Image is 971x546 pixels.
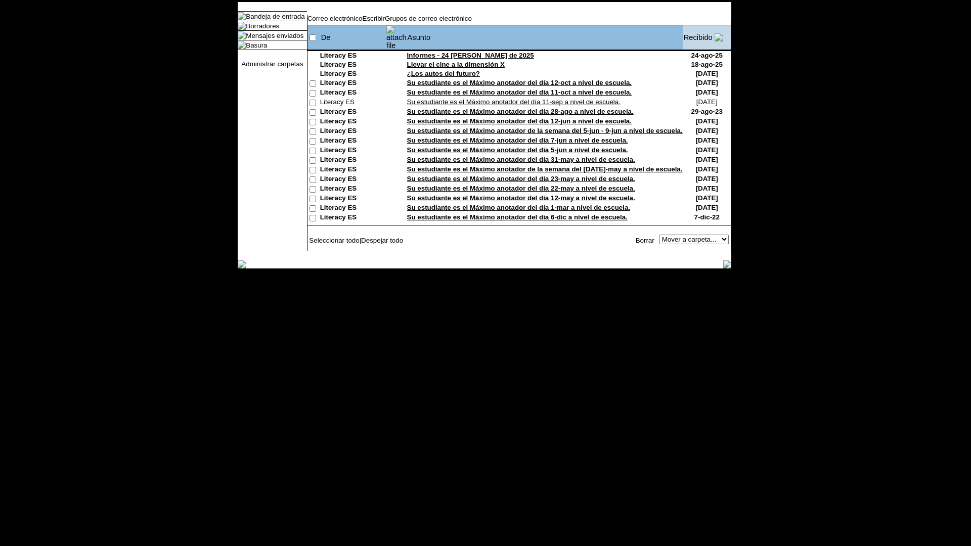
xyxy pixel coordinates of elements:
nobr: [DATE] [696,204,718,211]
img: folder_icon.gif [238,41,246,49]
a: Borradores [246,22,279,30]
img: table_footer_left.gif [238,260,246,268]
a: Bandeja de entrada [246,13,304,20]
td: Literacy ES [320,127,386,136]
nobr: [DATE] [696,146,718,154]
nobr: [DATE] [696,185,718,192]
a: Su estudiante es el Máximo anotador del día 1-mar a nivel de escuela. [407,204,630,211]
a: Su estudiante es el Máximo anotador de la semana del 5-jun - 9-jun a nivel de escuela. [407,127,683,134]
a: Su estudiante es el Máximo anotador del día 5-jun a nivel de escuela. [407,146,628,154]
td: Literacy ES [320,185,386,194]
td: Literacy ES [320,165,386,175]
img: folder_icon_pick.gif [238,12,246,20]
nobr: 24-ago-25 [691,52,723,59]
img: table_footer_right.gif [723,260,731,268]
td: Literacy ES [320,117,386,127]
a: Escribir [363,15,385,22]
a: Asunto [408,33,431,41]
a: Despejar todo [361,237,403,244]
a: Su estudiante es el Máximo anotador del día 11-oct a nivel de escuela. [407,88,632,96]
a: ¿Los autos del futuro? [407,70,480,77]
nobr: [DATE] [696,156,718,163]
a: Correo electrónico [307,15,363,22]
a: Su estudiante es el Máximo anotador de la semana del [DATE]-may a nivel de escuela. [407,165,683,173]
td: Literacy ES [320,61,386,70]
td: Literacy ES [320,136,386,146]
a: Su estudiante es el Máximo anotador del día 12-oct a nivel de escuela. [407,79,632,86]
a: Su estudiante es el Máximo anotador del día 28-ago a nivel de escuela. [407,108,634,115]
td: Literacy ES [320,213,386,223]
a: Su estudiante es el Máximo anotador del día 12-may a nivel de escuela. [407,194,635,202]
td: Literacy ES [320,204,386,213]
a: Recibido [684,33,713,41]
td: Literacy ES [320,98,386,108]
nobr: [DATE] [696,175,718,183]
a: Informes - 24 [PERSON_NAME] de 2025 [407,52,534,59]
td: Literacy ES [320,79,386,88]
nobr: [DATE] [696,136,718,144]
td: | [307,235,431,246]
a: Llevar el cine a la dimensión X [407,61,505,68]
a: Seleccionar todo [309,237,359,244]
a: Borrar [636,237,654,244]
nobr: [DATE] [696,79,718,86]
nobr: [DATE] [696,194,718,202]
nobr: [DATE] [696,127,718,134]
img: folder_icon.gif [238,22,246,30]
td: Literacy ES [320,146,386,156]
td: Literacy ES [320,156,386,165]
a: De [321,33,331,41]
nobr: [DATE] [696,165,718,173]
td: Literacy ES [320,52,386,61]
img: folder_icon.gif [238,31,246,39]
td: Literacy ES [320,194,386,204]
a: Su estudiante es el Máximo anotador del día 12-jun a nivel de escuela. [407,117,632,125]
nobr: 7-dic-22 [694,213,720,221]
td: Literacy ES [320,108,386,117]
nobr: [DATE] [696,88,718,96]
a: Su estudiante es el Máximo anotador del día 11-sep a nivel de escuela. [407,98,621,106]
nobr: [DATE] [696,70,718,77]
img: attach file [386,25,407,50]
a: Su estudiante es el Máximo anotador del día 7-jun a nivel de escuela. [407,136,628,144]
img: arrow_down.gif [715,33,723,41]
nobr: 29-ago-23 [691,108,723,115]
td: Literacy ES [320,70,386,79]
a: Administrar carpetas [241,60,303,68]
a: Su estudiante es el Máximo anotador del día 22-may a nivel de escuela. [407,185,635,192]
td: Literacy ES [320,175,386,185]
a: Basura [246,41,267,49]
a: Grupos de correo electrónico [385,15,472,22]
nobr: [DATE] [696,117,718,125]
nobr: 18-ago-25 [691,61,723,68]
a: Su estudiante es el Máximo anotador del día 31-may a nivel de escuela. [407,156,635,163]
a: Mensajes enviados [246,32,303,39]
a: Su estudiante es el Máximo anotador del día 6-dic a nivel de escuela. [407,213,628,221]
a: Su estudiante es el Máximo anotador del día 23-may a nivel de escuela. [407,175,635,183]
td: Literacy ES [320,88,386,98]
nobr: [DATE] [696,98,718,106]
